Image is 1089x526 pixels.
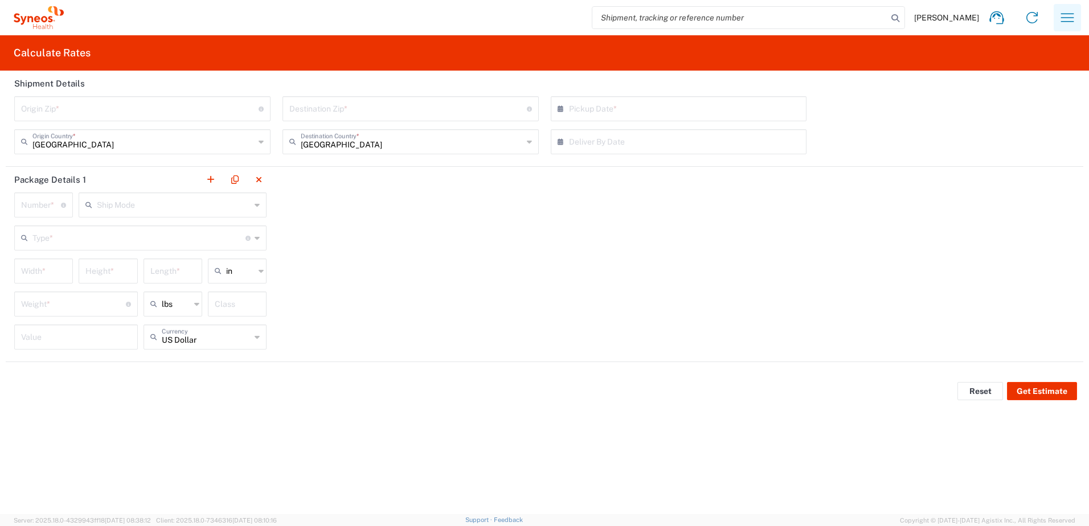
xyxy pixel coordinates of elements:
button: Reset [957,382,1003,400]
span: Server: 2025.18.0-4329943ff18 [14,517,151,524]
h2: Shipment Details [14,78,85,89]
h2: Package Details 1 [14,174,86,186]
span: [DATE] 08:10:16 [232,517,277,524]
span: Client: 2025.18.0-7346316 [156,517,277,524]
button: Get Estimate [1007,382,1077,400]
span: Copyright © [DATE]-[DATE] Agistix Inc., All Rights Reserved [900,515,1075,525]
input: Shipment, tracking or reference number [592,7,887,28]
a: Support [465,516,494,523]
span: [PERSON_NAME] [914,13,979,23]
span: [DATE] 08:38:12 [105,517,151,524]
h2: Calculate Rates [14,46,91,60]
a: Feedback [494,516,523,523]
